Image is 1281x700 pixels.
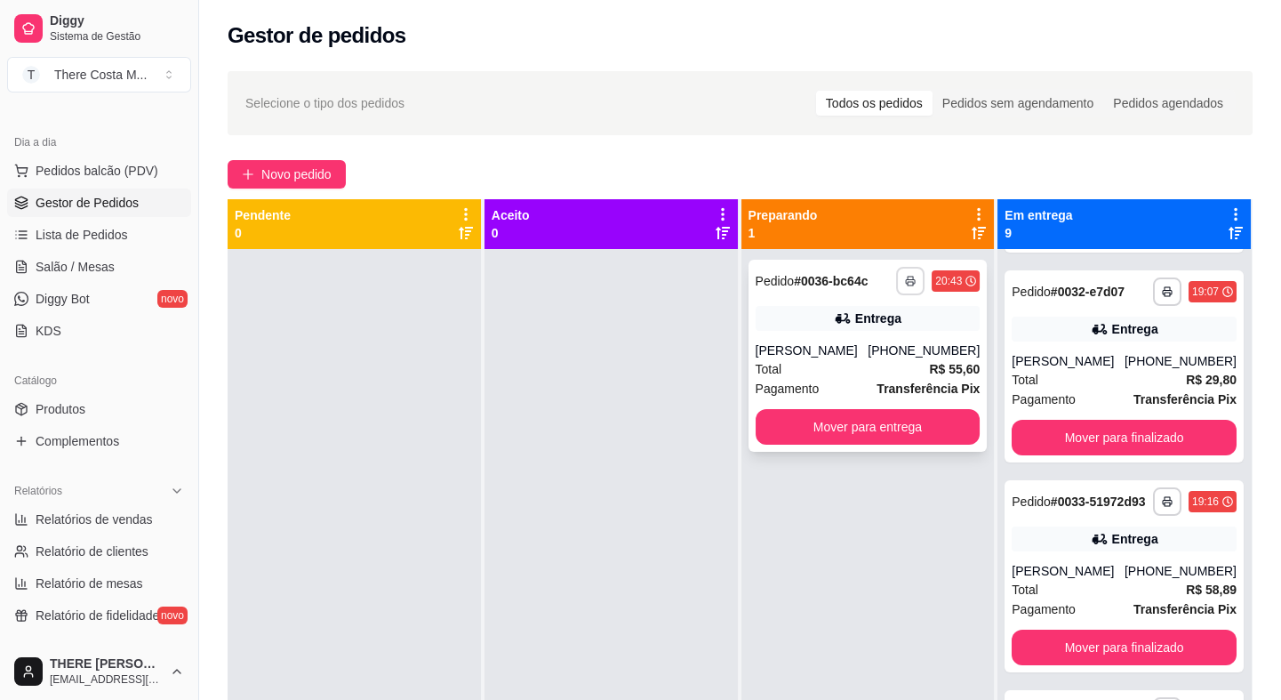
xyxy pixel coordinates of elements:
button: Novo pedido [228,160,346,189]
span: Pedido [1012,495,1051,509]
strong: Transferência Pix [1133,602,1237,616]
p: 1 [749,224,818,242]
a: Complementos [7,427,191,455]
div: Entrega [855,310,901,327]
span: Pagamento [1012,599,1076,619]
div: Catálogo [7,366,191,395]
strong: Transferência Pix [877,382,980,396]
span: Lista de Pedidos [36,226,128,244]
span: Salão / Mesas [36,258,115,276]
button: Select a team [7,57,191,93]
button: Mover para entrega [756,409,981,445]
a: Relatório de mesas [7,569,191,598]
span: Diggy Bot [36,290,90,308]
span: Pedido [1012,285,1051,299]
div: [PERSON_NAME] [1012,562,1125,580]
div: Dia a dia [7,128,191,157]
span: Novo pedido [261,165,332,184]
strong: Transferência Pix [1133,392,1237,406]
button: Pedidos balcão (PDV) [7,157,191,185]
span: Pagamento [756,379,820,398]
strong: R$ 55,60 [929,362,980,376]
div: 19:07 [1192,285,1219,299]
span: Relatórios de vendas [36,511,153,528]
span: plus [242,168,254,181]
a: Relatórios de vendas [7,505,191,534]
span: Gestor de Pedidos [36,194,139,212]
span: KDS [36,322,61,340]
span: Sistema de Gestão [50,29,184,44]
div: [PHONE_NUMBER] [1125,352,1237,370]
a: Gestor de Pedidos [7,189,191,217]
span: Relatórios [14,484,62,498]
strong: R$ 58,89 [1186,583,1237,597]
strong: # 0032-e7d07 [1051,285,1125,299]
span: Complementos [36,432,119,450]
span: Diggy [50,13,184,29]
strong: # 0033-51972d93 [1051,495,1146,509]
span: Relatório de clientes [36,543,148,560]
a: Lista de Pedidos [7,221,191,249]
a: KDS [7,317,191,345]
div: [PERSON_NAME] [756,342,869,359]
div: Entrega [1112,320,1158,338]
span: Relatório de mesas [36,575,143,592]
a: Salão / Mesas [7,253,191,281]
button: Mover para finalizado [1012,630,1237,665]
span: Selecione o tipo dos pedidos [245,93,404,113]
p: Pendente [235,206,291,224]
div: [PHONE_NUMBER] [1125,562,1237,580]
p: Preparando [749,206,818,224]
a: Relatório de clientes [7,537,191,566]
span: Produtos [36,400,85,418]
span: Pedidos balcão (PDV) [36,162,158,180]
div: Entrega [1112,530,1158,548]
p: 0 [492,224,530,242]
strong: # 0036-bc64c [794,274,868,288]
a: Relatório de fidelidadenovo [7,601,191,630]
div: Todos os pedidos [816,91,933,116]
span: [EMAIL_ADDRESS][DOMAIN_NAME] [50,672,163,687]
strong: R$ 29,80 [1186,373,1237,387]
a: Produtos [7,395,191,423]
p: 0 [235,224,291,242]
span: THERE [PERSON_NAME] [50,656,163,672]
span: Pagamento [1012,390,1076,409]
div: Pedidos agendados [1103,91,1233,116]
div: 20:43 [935,274,962,288]
span: T [22,66,40,84]
span: Total [756,359,782,379]
div: [PHONE_NUMBER] [868,342,980,359]
button: Mover para finalizado [1012,420,1237,455]
p: Aceito [492,206,530,224]
div: There Costa M ... [54,66,147,84]
div: [PERSON_NAME] [1012,352,1125,370]
h2: Gestor de pedidos [228,21,406,50]
span: Pedido [756,274,795,288]
div: 19:16 [1192,495,1219,509]
p: 9 [1005,224,1072,242]
span: Total [1012,580,1038,599]
span: Total [1012,370,1038,390]
p: Em entrega [1005,206,1072,224]
a: DiggySistema de Gestão [7,7,191,50]
button: THERE [PERSON_NAME][EMAIL_ADDRESS][DOMAIN_NAME] [7,650,191,693]
a: Diggy Botnovo [7,285,191,313]
div: Pedidos sem agendamento [933,91,1103,116]
span: Relatório de fidelidade [36,607,159,624]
